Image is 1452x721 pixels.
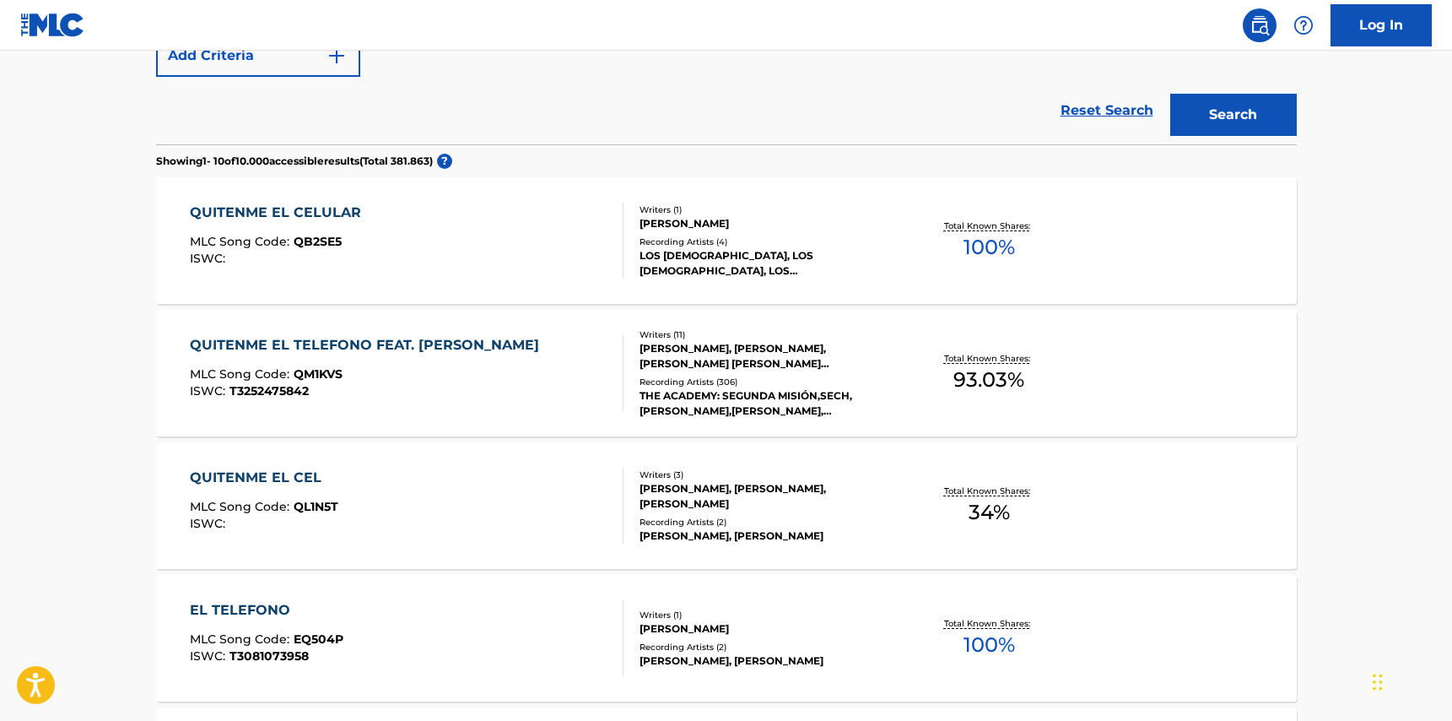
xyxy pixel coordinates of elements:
div: Arrastrar [1373,657,1383,707]
span: MLC Song Code : [190,366,294,382]
button: Search [1170,94,1297,136]
span: T3252475842 [229,383,309,398]
div: QUITENME EL CELULAR [190,203,370,223]
div: LOS [DEMOGRAPHIC_DATA], LOS [DEMOGRAPHIC_DATA], LOS [DEMOGRAPHIC_DATA], THE [DEMOGRAPHIC_DATA] [640,248,894,279]
span: QB2SE5 [294,234,342,249]
div: THE ACADEMY: SEGUNDA MISIÓN,SECH,[PERSON_NAME],[PERSON_NAME],[PERSON_NAME],DÍMELO FLOW,[PERSON_NA... [640,388,894,419]
a: Log In [1331,4,1432,46]
span: ISWC : [190,648,229,664]
span: MLC Song Code : [190,499,294,514]
div: Writers ( 11 ) [640,328,894,341]
div: [PERSON_NAME] [640,621,894,637]
span: 34 % [969,497,1010,528]
div: QUITENME EL CEL [190,468,338,488]
div: Recording Artists ( 2 ) [640,641,894,653]
a: QUITENME EL TELEFONO FEAT. [PERSON_NAME]MLC Song Code:QM1KVSISWC:T3252475842Writers (11)[PERSON_N... [156,310,1297,436]
img: search [1250,15,1270,35]
iframe: Chat Widget [1368,640,1452,721]
p: Showing 1 - 10 of 10.000 accessible results (Total 381.863 ) [156,154,433,169]
span: ISWC : [190,516,229,531]
div: [PERSON_NAME] [640,216,894,231]
div: Recording Artists ( 306 ) [640,376,894,388]
div: [PERSON_NAME], [PERSON_NAME] [640,529,894,544]
div: Recording Artists ( 4 ) [640,236,894,248]
img: MLC Logo [20,13,85,37]
button: Add Criteria [156,35,360,77]
a: EL TELEFONOMLC Song Code:EQ504PISWC:T3081073958Writers (1)[PERSON_NAME]Recording Artists (2)[PERS... [156,575,1297,702]
span: ISWC : [190,251,229,266]
span: QM1KVS [294,366,343,382]
div: [PERSON_NAME], [PERSON_NAME] [640,653,894,669]
img: 9d2ae6d4665cec9f34b9.svg [327,46,347,66]
a: Public Search [1243,8,1277,42]
span: MLC Song Code : [190,234,294,249]
span: T3081073958 [229,648,309,664]
div: Writers ( 1 ) [640,609,894,621]
p: Total Known Shares: [944,352,1034,365]
div: Help [1287,8,1320,42]
div: Writers ( 3 ) [640,469,894,481]
div: EL TELEFONO [190,600,343,621]
div: [PERSON_NAME], [PERSON_NAME], [PERSON_NAME] [PERSON_NAME] [PERSON_NAME], [PERSON_NAME], [PERSON_N... [640,341,894,371]
a: QUITENME EL CELMLC Song Code:QL1N5TISWC:Writers (3)[PERSON_NAME], [PERSON_NAME], [PERSON_NAME]Rec... [156,442,1297,569]
span: ISWC : [190,383,229,398]
span: QL1N5T [294,499,338,514]
div: QUITENME EL TELEFONO FEAT. [PERSON_NAME] [190,335,548,355]
img: help [1293,15,1314,35]
div: Writers ( 1 ) [640,203,894,216]
span: MLC Song Code : [190,632,294,647]
span: 100 % [964,630,1015,660]
p: Total Known Shares: [944,617,1034,630]
div: [PERSON_NAME], [PERSON_NAME], [PERSON_NAME] [640,481,894,512]
div: Widget de chat [1368,640,1452,721]
span: 100 % [964,232,1015,263]
div: Recording Artists ( 2 ) [640,516,894,529]
span: 93.03 % [953,365,1024,395]
p: Total Known Shares: [944,220,1034,232]
span: EQ504P [294,632,343,647]
span: ? [437,154,452,169]
p: Total Known Shares: [944,485,1034,497]
a: QUITENME EL CELULARMLC Song Code:QB2SE5ISWC:Writers (1)[PERSON_NAME]Recording Artists (4)LOS [DEM... [156,177,1297,304]
a: Reset Search [1052,92,1162,129]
